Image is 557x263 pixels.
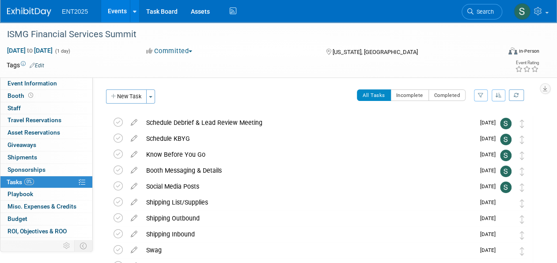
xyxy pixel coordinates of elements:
[27,92,35,99] span: Booth not reserved yet
[8,228,67,235] span: ROI, Objectives & ROO
[514,3,530,20] img: Stephanie Silva
[509,89,524,101] a: Refresh
[500,213,512,225] img: Rose Bodin
[142,147,475,162] div: Know Before You Go
[0,151,92,163] a: Shipments
[142,115,475,130] div: Schedule Debrief & Lead Review Meeting
[520,120,524,128] i: Move task
[0,225,92,237] a: ROI, Objectives & ROO
[480,215,500,221] span: [DATE]
[8,166,45,173] span: Sponsorships
[8,154,37,161] span: Shipments
[480,120,500,126] span: [DATE]
[0,77,92,89] a: Event Information
[520,135,524,144] i: Move task
[126,151,142,159] a: edit
[520,215,524,224] i: Move task
[520,247,524,255] i: Move task
[0,188,92,200] a: Playbook
[520,199,524,208] i: Move task
[0,90,92,102] a: Booth
[142,163,475,178] div: Booth Messaging & Details
[126,198,142,206] a: edit
[480,167,500,174] span: [DATE]
[0,102,92,114] a: Staff
[62,8,88,15] span: ENT2025
[142,227,475,242] div: Shipping Inbound
[8,215,27,222] span: Budget
[7,178,34,186] span: Tasks
[515,61,539,65] div: Event Rating
[520,231,524,240] i: Move task
[520,167,524,176] i: Move task
[106,89,147,104] button: New Task
[142,195,475,210] div: Shipping List/Supplies
[357,89,391,101] button: All Tasks
[0,213,92,225] a: Budget
[142,243,475,258] div: Swag
[143,46,196,56] button: Committed
[7,61,44,70] td: Tags
[462,4,502,19] a: Search
[142,211,475,226] div: Shipping Outbound
[8,129,60,136] span: Asset Reservations
[126,119,142,127] a: edit
[500,197,512,209] img: Rose Bodin
[0,127,92,139] a: Asset Reservations
[0,139,92,151] a: Giveaways
[500,245,512,257] img: Rose Bodin
[30,62,44,69] a: Edit
[126,246,142,254] a: edit
[126,166,142,174] a: edit
[8,104,21,112] span: Staff
[0,176,92,188] a: Tasks0%
[142,131,475,146] div: Schedule KBYG
[8,80,57,87] span: Event Information
[4,27,494,43] div: ISMG Financial Services Summit
[500,134,512,145] img: Stephanie Silva
[500,118,512,129] img: Stephanie Silva
[126,135,142,143] a: edit
[480,199,500,205] span: [DATE]
[8,203,76,210] span: Misc. Expenses & Credits
[142,179,475,194] div: Social Media Posts
[428,89,466,101] button: Completed
[126,214,142,222] a: edit
[520,183,524,192] i: Move task
[500,229,512,241] img: Rose Bodin
[500,182,512,193] img: Stephanie Silva
[333,49,418,55] span: [US_STATE], [GEOGRAPHIC_DATA]
[0,238,92,250] a: Attachments
[8,190,33,197] span: Playbook
[480,151,500,158] span: [DATE]
[480,231,500,237] span: [DATE]
[500,150,512,161] img: Stephanie Silva
[480,183,500,190] span: [DATE]
[480,135,500,142] span: [DATE]
[54,48,70,54] span: (1 day)
[508,47,517,54] img: Format-Inperson.png
[8,141,36,148] span: Giveaways
[519,48,539,54] div: In-Person
[462,46,539,59] div: Event Format
[480,247,500,253] span: [DATE]
[7,8,51,16] img: ExhibitDay
[126,182,142,190] a: edit
[26,47,34,54] span: to
[126,230,142,238] a: edit
[0,164,92,176] a: Sponsorships
[0,201,92,213] a: Misc. Expenses & Credits
[390,89,429,101] button: Incomplete
[24,178,34,185] span: 0%
[520,151,524,160] i: Move task
[474,8,494,15] span: Search
[8,116,61,124] span: Travel Reservations
[500,166,512,177] img: Stephanie Silva
[7,46,53,54] span: [DATE] [DATE]
[59,240,75,251] td: Personalize Event Tab Strip
[0,114,92,126] a: Travel Reservations
[8,240,43,247] span: Attachments
[8,92,35,99] span: Booth
[75,240,93,251] td: Toggle Event Tabs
